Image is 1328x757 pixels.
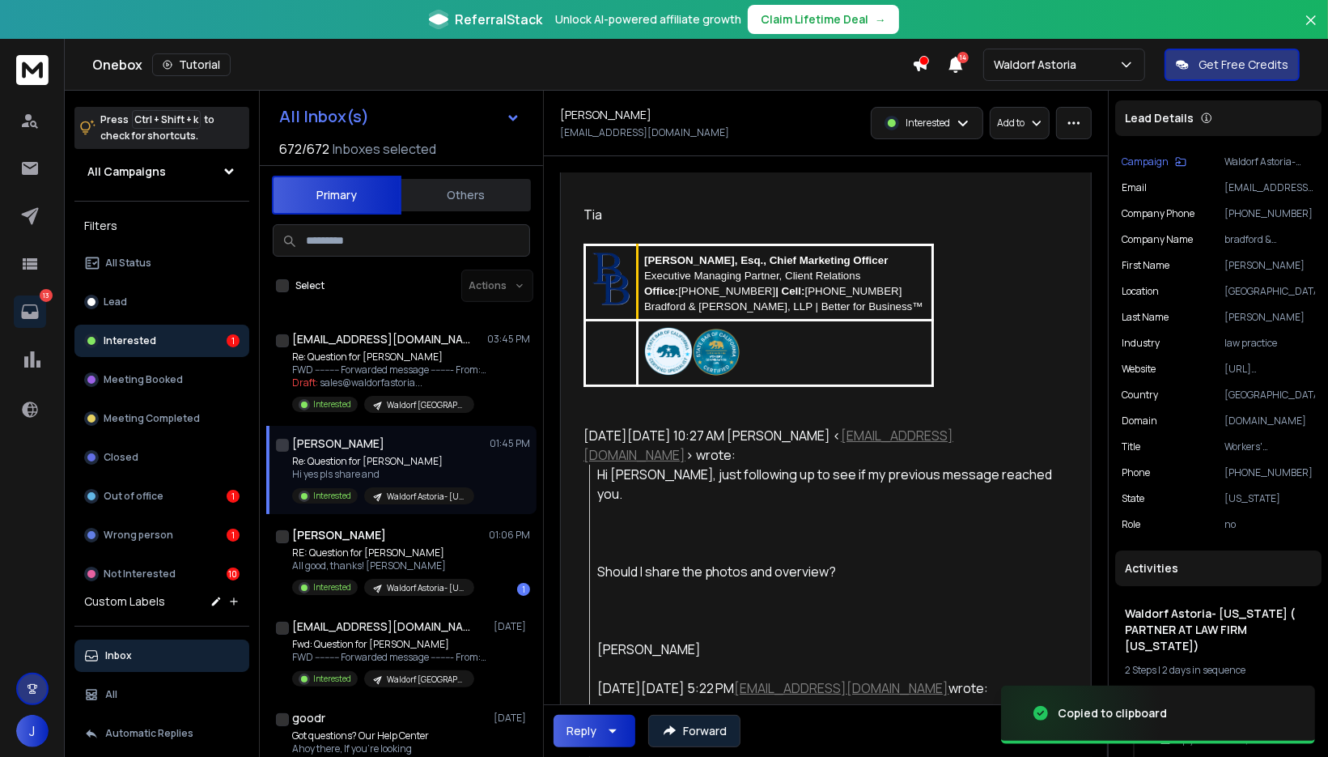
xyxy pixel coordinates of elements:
button: All Status [74,247,249,279]
button: Reply [554,715,635,747]
p: [DATE] [494,620,530,633]
h1: Waldorf Astoria- [US_STATE] ( PARTNER AT LAW FIRM [US_STATE]) [1125,606,1312,654]
p: Meeting Booked [104,373,183,386]
div: Hi yes pls share and also an address if you don’t mind. [583,147,1055,387]
p: RE: Question for [PERSON_NAME] [292,546,474,559]
p: Out of office [104,490,163,503]
p: 03:45 PM [487,333,530,346]
button: Tutorial [152,53,231,76]
div: 10 [227,568,240,581]
div: 1 [227,490,240,503]
p: Automatic Replies [105,727,193,740]
span: → [875,11,886,28]
span: Draft: [292,376,318,389]
p: Waldorf [GEOGRAPHIC_DATA] - [US_STATE] ( CEO +100 Employees [US_STATE]) [387,674,465,686]
div: Reply [566,723,596,739]
button: Others [401,177,531,213]
p: Unlock AI-powered affiliate growth [555,11,741,28]
div: | [1125,664,1312,677]
p: Waldorf Astoria- [US_STATE] ( PARTNER AT LAW FIRM [US_STATE]) [1224,155,1315,168]
p: [URL][DOMAIN_NAME] [1224,363,1315,376]
div: Tia [583,205,1055,224]
label: Select [295,279,325,292]
div: [DATE][DATE] 10:27 AM [PERSON_NAME] < > wrote: [583,426,1055,465]
span: Office: [644,285,678,297]
p: Interested [313,490,351,502]
button: Get Free Credits [1165,49,1300,81]
h1: [PERSON_NAME] [560,107,651,123]
p: FWD ---------- Forwarded message --------- From: [PERSON_NAME] [292,651,486,664]
a: [EMAIL_ADDRESS][DOMAIN_NAME] [583,427,953,464]
p: [DOMAIN_NAME] [1224,415,1315,427]
button: All Inbox(s) [266,100,533,133]
p: [PHONE_NUMBER] [1224,207,1315,220]
p: bradford & [PERSON_NAME] [1224,233,1315,246]
img: AD_4nXdo_tTAzrpO1d96yUJdO1jt0BduVp12ylkKfFYH2uigPxKReQ6fsBvCZKpKDIFSe3TKCpKiTY9wcMjtSvGg2rNKnaYkM... [644,327,693,376]
p: Press to check for shortcuts. [100,112,214,144]
p: location [1122,285,1159,298]
p: Lead Details [1125,110,1194,126]
p: [GEOGRAPHIC_DATA] [1224,285,1315,298]
p: Re: Question for [PERSON_NAME] [292,351,486,364]
p: Last Name [1122,311,1169,324]
p: Waldorf Astoria [994,57,1083,73]
h1: All Campaigns [87,164,166,180]
button: Meeting Booked [74,364,249,396]
p: [DATE] [494,712,530,725]
p: Wrong person [104,529,173,542]
h1: All Inbox(s) [279,108,369,125]
button: All [74,678,249,711]
p: [PHONE_NUMBER] [1224,466,1315,479]
span: Executive Managing Partner, Client Relations [644,270,860,282]
p: First Name [1122,259,1169,272]
p: Email [1122,181,1147,194]
img: AD_4nXfs921Gafz6Hw2aDYRpKQZx2s3uVoWfKHXaicSljMH6S5HtoCEYBwj5BaCR7CNkkx549drHcLbJfHzSowKmQ7O0KEipd... [592,252,631,307]
h1: [EMAIL_ADDRESS][DOMAIN_NAME] [292,619,470,635]
a: [EMAIL_ADDRESS][DOMAIN_NAME] [735,679,949,697]
p: domain [1122,415,1157,427]
p: Lead [104,296,127,308]
p: Interested [313,398,351,410]
p: role [1122,518,1140,531]
p: Inbox [105,649,132,662]
h1: [PERSON_NAME] [292,527,386,543]
p: Waldorf Astoria- [US_STATE] ( PARTNER AT LAW FIRM [US_STATE]) [387,491,465,503]
button: Lead [74,286,249,318]
span: ReferralStack [455,10,542,29]
div: 1 [227,529,240,542]
p: All Status [105,257,151,270]
div: Copied to clipboard [1058,705,1167,721]
span: [PHONE_NUMBER] [678,285,775,297]
p: State [1122,492,1144,505]
p: Get Free Credits [1199,57,1288,73]
button: Meeting Completed [74,402,249,435]
p: Not Interested [104,568,176,581]
p: [US_STATE] [1224,492,1315,505]
p: Ahoy there, If you're looking [292,742,474,755]
p: Company Name [1122,233,1193,246]
button: Inbox [74,640,249,672]
h1: [PERSON_NAME] [292,436,384,452]
span: Bradford & [PERSON_NAME], LLP | Better for Business™ [644,300,923,313]
p: no [1224,518,1315,531]
p: All good, thanks! [PERSON_NAME] [292,559,474,572]
p: FWD ---------- Forwarded message --------- From: [PERSON_NAME] [292,364,486,376]
div: Onebox [92,53,912,76]
p: law practice [1224,337,1315,350]
button: Close banner [1300,10,1322,49]
h1: goodr [292,710,325,726]
span: J [16,715,49,747]
p: Got questions? Our Help Center [292,729,474,742]
p: Add to [997,117,1025,130]
h3: Filters [74,215,249,237]
p: [PERSON_NAME] [1224,259,1315,272]
p: Company Phone [1122,207,1194,220]
span: | Cell: [775,285,804,297]
p: Interested [906,117,950,130]
p: Campaign [1122,155,1169,168]
p: Country [1122,389,1158,402]
p: industry [1122,337,1160,350]
p: website [1122,363,1156,376]
p: 01:06 PM [489,529,530,542]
